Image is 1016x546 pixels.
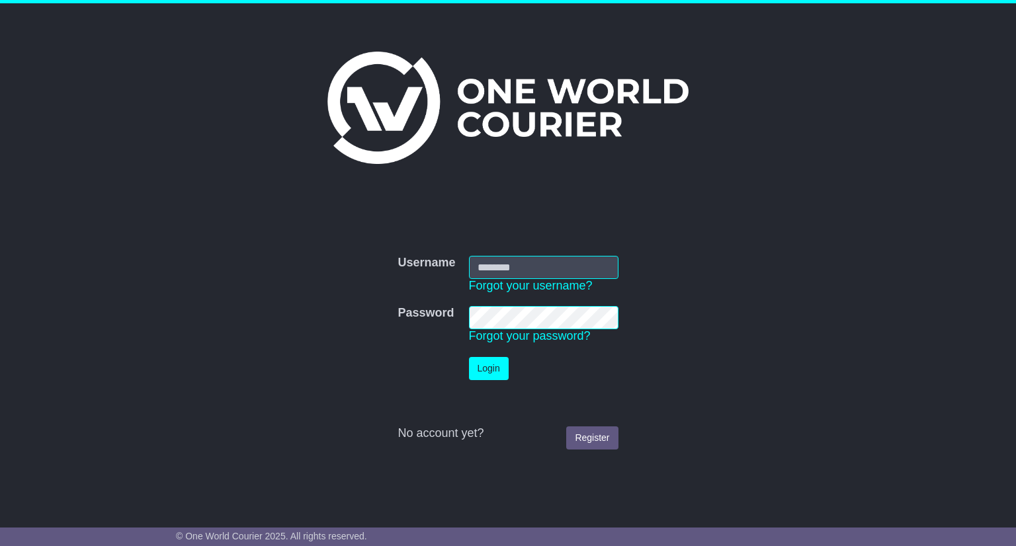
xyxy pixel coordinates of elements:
[566,426,618,449] a: Register
[176,531,367,541] span: © One World Courier 2025. All rights reserved.
[469,279,593,292] a: Forgot your username?
[327,52,689,164] img: One World
[398,426,618,441] div: No account yet?
[398,306,454,321] label: Password
[469,329,591,342] a: Forgot your password?
[398,256,455,270] label: Username
[469,357,509,380] button: Login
